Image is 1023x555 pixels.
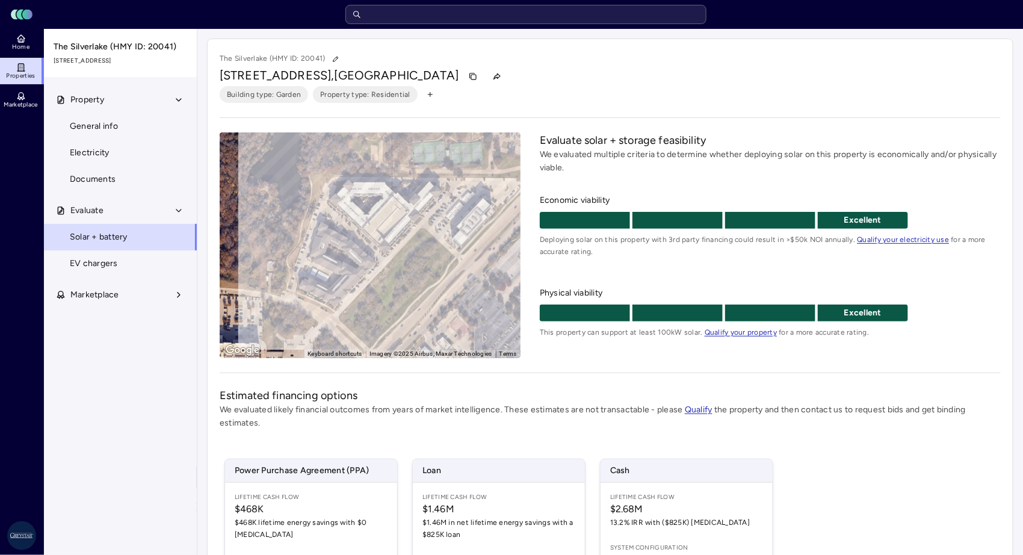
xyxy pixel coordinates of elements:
[4,101,37,108] span: Marketplace
[70,231,128,244] span: Solar + battery
[70,257,118,270] span: EV chargers
[858,235,950,244] a: Qualify your electricity use
[220,403,1001,430] p: We evaluated likely financial outcomes from years of market intelligence. These estimates are not...
[540,148,1001,175] p: We evaluated multiple criteria to determine whether deploying solar on this property is economica...
[225,459,397,482] span: Power Purchase Agreement (PPA)
[44,282,198,308] button: Marketplace
[369,350,492,357] span: Imagery ©2025 Airbus, Maxar Technologies
[54,40,188,54] span: The Silverlake (HMY ID: 20041)
[235,502,388,516] span: $468K
[223,343,262,358] img: Google
[7,72,36,79] span: Properties
[70,146,110,160] span: Electricity
[818,306,908,320] p: Excellent
[70,204,104,217] span: Evaluate
[313,86,418,103] button: Property type: Residential
[818,214,908,227] p: Excellent
[685,405,712,415] a: Qualify
[705,328,777,336] a: Qualify your property
[540,194,1001,207] span: Economic viability
[43,166,197,193] a: Documents
[422,516,575,541] span: $1.46M in net lifetime energy savings with a $825K loan
[308,350,362,358] button: Keyboard shortcuts
[422,492,575,502] span: Lifetime Cash Flow
[413,459,585,482] span: Loan
[601,459,773,482] span: Cash
[70,93,104,107] span: Property
[70,288,119,302] span: Marketplace
[540,234,1001,258] span: Deploying solar on this property with 3rd party financing could result in >$50k NOI annually. for...
[220,68,335,82] span: [STREET_ADDRESS],
[335,68,459,82] span: [GEOGRAPHIC_DATA]
[235,516,388,541] span: $468K lifetime energy savings with $0 [MEDICAL_DATA]
[220,51,344,67] p: The Silverlake (HMY ID: 20041)
[7,521,36,550] img: Greystar AS
[223,343,262,358] a: Open this area in Google Maps (opens a new window)
[44,87,198,113] button: Property
[610,492,763,502] span: Lifetime Cash Flow
[320,88,410,101] span: Property type: Residential
[44,197,198,224] button: Evaluate
[43,113,197,140] a: General info
[43,250,197,277] a: EV chargers
[43,224,197,250] a: Solar + battery
[610,516,763,529] span: 13.2% IRR with ($825K) [MEDICAL_DATA]
[540,326,1001,338] span: This property can support at least 100kW solar. for a more accurate rating.
[70,173,116,186] span: Documents
[610,502,763,516] span: $2.68M
[235,492,388,502] span: Lifetime Cash Flow
[43,140,197,166] a: Electricity
[422,502,575,516] span: $1.46M
[12,43,29,51] span: Home
[540,287,1001,300] span: Physical viability
[540,132,1001,148] h2: Evaluate solar + storage feasibility
[220,86,308,103] button: Building type: Garden
[70,120,118,133] span: General info
[227,88,301,101] span: Building type: Garden
[610,543,763,553] span: System configuration
[220,388,1001,403] h2: Estimated financing options
[499,350,517,357] a: Terms (opens in new tab)
[54,56,188,66] span: [STREET_ADDRESS]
